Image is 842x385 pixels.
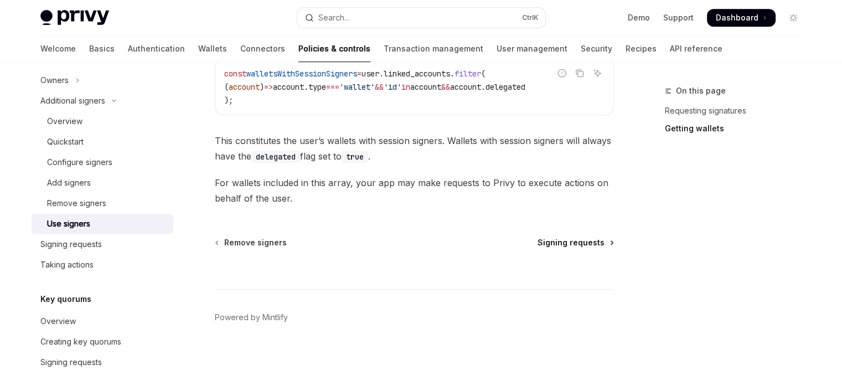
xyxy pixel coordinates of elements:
div: Quickstart [47,135,84,148]
a: Use signers [32,214,173,234]
span: === [326,82,339,92]
a: Dashboard [707,9,776,27]
span: Signing requests [538,237,605,248]
a: Quickstart [32,132,173,152]
a: Signing requests [32,352,173,372]
span: => [264,82,273,92]
span: ); [224,95,233,105]
a: Add signers [32,173,173,193]
span: const [224,69,246,79]
a: Overview [32,311,173,331]
span: Dashboard [716,12,758,23]
a: API reference [670,35,722,62]
span: 'id' [384,82,401,92]
span: && [441,82,450,92]
span: user [361,69,379,79]
a: Remove signers [216,237,287,248]
span: walletsWithSessionSigners [246,69,357,79]
a: Transaction management [384,35,483,62]
span: . [304,82,308,92]
span: account [450,82,481,92]
span: && [375,82,384,92]
span: in [401,82,410,92]
a: Remove signers [32,193,173,213]
a: Requesting signatures [665,102,811,120]
h5: Key quorums [40,292,91,306]
button: Ask AI [590,66,605,80]
span: delegated [485,82,525,92]
span: account [410,82,441,92]
button: Copy the contents from the code block [572,66,587,80]
a: Support [663,12,694,23]
span: type [308,82,326,92]
div: Use signers [47,217,90,230]
a: Connectors [240,35,285,62]
a: Security [581,35,612,62]
span: . [379,69,384,79]
span: 'wallet' [339,82,375,92]
button: Open search [297,8,545,28]
a: Overview [32,111,173,131]
a: Getting wallets [665,120,811,137]
a: Demo [628,12,650,23]
span: account [273,82,304,92]
div: Remove signers [47,197,106,210]
a: Creating key quorums [32,332,173,352]
div: Search... [318,11,349,24]
span: . [450,69,454,79]
a: Recipes [626,35,657,62]
div: Owners [40,74,69,87]
img: light logo [40,10,109,25]
span: . [481,82,485,92]
button: Toggle Owners section [32,70,173,90]
div: Configure signers [47,156,112,169]
a: Signing requests [32,234,173,254]
div: Overview [47,115,82,128]
div: Add signers [47,176,91,189]
a: Wallets [198,35,227,62]
span: Ctrl K [522,13,539,22]
a: Configure signers [32,152,173,172]
span: This constitutes the user’s wallets with session signers. Wallets with session signers will alway... [215,133,614,164]
span: = [357,69,361,79]
div: Creating key quorums [40,335,121,348]
a: Taking actions [32,255,173,275]
button: Toggle dark mode [784,9,802,27]
code: true [342,151,368,163]
button: Report incorrect code [555,66,569,80]
a: Powered by Mintlify [215,312,288,323]
div: Overview [40,315,76,328]
span: ) [260,82,264,92]
span: linked_accounts [384,69,450,79]
a: Authentication [128,35,185,62]
span: For wallets included in this array, your app may make requests to Privy to execute actions on beh... [215,175,614,206]
a: User management [497,35,567,62]
div: Taking actions [40,258,94,271]
a: Policies & controls [298,35,370,62]
button: Toggle Additional signers section [32,91,173,111]
a: Signing requests [538,237,613,248]
div: Signing requests [40,356,102,369]
span: filter [454,69,481,79]
a: Welcome [40,35,76,62]
span: ( [224,82,229,92]
code: delegated [251,151,300,163]
div: Signing requests [40,238,102,251]
span: On this page [676,84,726,97]
div: Additional signers [40,94,105,107]
span: account [229,82,260,92]
a: Basics [89,35,115,62]
span: Remove signers [224,237,287,248]
span: ( [481,69,485,79]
